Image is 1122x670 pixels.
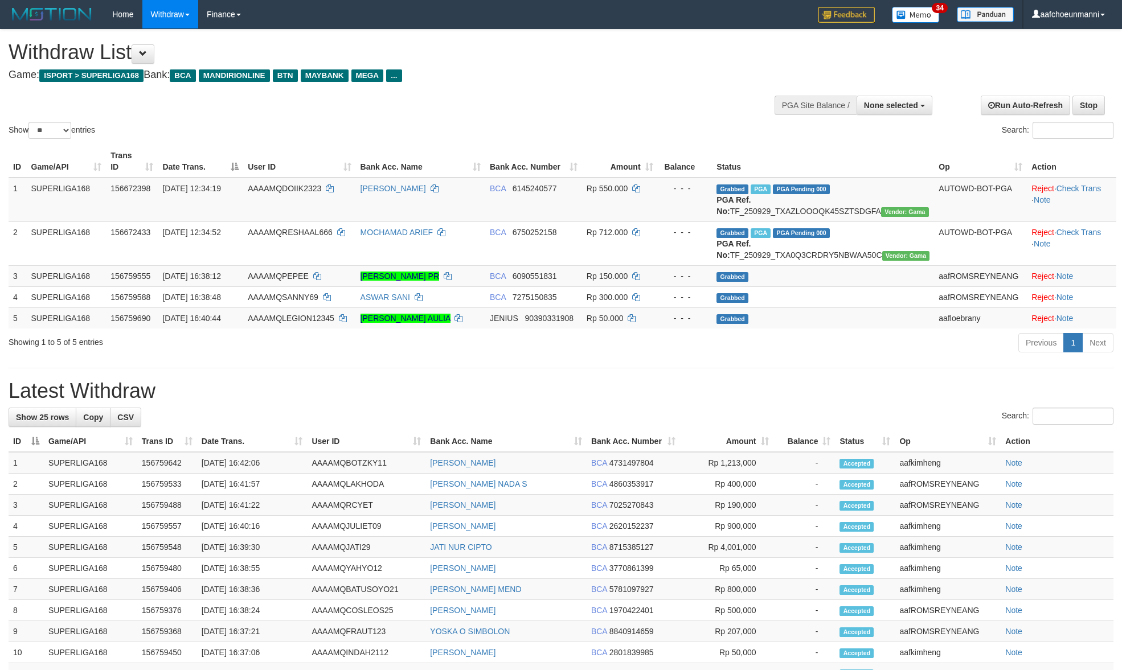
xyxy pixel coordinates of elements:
[1034,195,1051,204] a: Note
[773,516,836,537] td: -
[27,265,107,286] td: SUPERLIGA168
[716,314,748,324] span: Grabbed
[773,600,836,621] td: -
[840,459,874,468] span: Accepted
[1057,293,1074,302] a: Note
[1031,228,1054,237] a: Reject
[680,579,773,600] td: Rp 800,000
[137,516,197,537] td: 156759557
[430,458,496,467] a: [PERSON_NAME]
[773,621,836,642] td: -
[197,452,308,474] td: [DATE] 16:42:06
[197,642,308,663] td: [DATE] 16:37:06
[609,648,654,657] span: Copy 2801839985 to clipboard
[773,579,836,600] td: -
[881,207,929,217] span: Vendor URL: https://trx31.1velocity.biz
[307,600,425,621] td: AAAAMQCOSLEOS25
[1034,239,1051,248] a: Note
[356,145,485,178] th: Bank Acc. Name: activate to sort column ascending
[934,265,1027,286] td: aafROMSREYNEANG
[386,69,402,82] span: ...
[587,314,624,323] span: Rp 50.000
[716,184,748,194] span: Grabbed
[248,314,334,323] span: AAAAMQLEGION12345
[430,585,521,594] a: [PERSON_NAME] MEND
[361,184,426,193] a: [PERSON_NAME]
[9,69,736,81] h4: Game: Bank:
[773,474,836,495] td: -
[840,522,874,532] span: Accepted
[162,314,220,323] span: [DATE] 16:40:44
[9,452,44,474] td: 1
[587,228,628,237] span: Rp 712.000
[840,585,874,595] span: Accepted
[9,307,27,328] td: 5
[591,564,607,573] span: BCA
[662,183,708,194] div: - - -
[857,96,932,115] button: None selected
[658,145,712,178] th: Balance
[430,627,510,636] a: YOSKA O SIMBOLON
[44,600,137,621] td: SUPERLIGA168
[1018,333,1064,352] a: Previous
[609,627,654,636] span: Copy 8840914659 to clipboard
[1057,228,1101,237] a: Check Trans
[137,495,197,516] td: 156759488
[513,293,557,302] span: Copy 7275150835 to clipboard
[137,537,197,558] td: 156759548
[9,516,44,537] td: 4
[587,293,628,302] span: Rp 300.000
[895,516,1001,537] td: aafkimheng
[137,431,197,452] th: Trans ID: activate to sort column ascending
[1027,178,1116,222] td: · ·
[248,184,321,193] span: AAAAMQDOIIK2323
[1031,314,1054,323] a: Reject
[1027,145,1116,178] th: Action
[9,332,459,348] div: Showing 1 to 5 of 5 entries
[162,293,220,302] span: [DATE] 16:38:48
[44,474,137,495] td: SUPERLIGA168
[680,431,773,452] th: Amount: activate to sort column ascending
[1033,122,1113,139] input: Search:
[587,272,628,281] span: Rp 150.000
[591,585,607,594] span: BCA
[197,431,308,452] th: Date Trans.: activate to sort column ascending
[430,542,492,552] a: JATI NUR CIPTO
[110,408,141,427] a: CSV
[430,606,496,615] a: [PERSON_NAME]
[712,221,934,265] td: TF_250929_TXA0Q3CRDRY5NBWAA50C
[591,627,607,636] span: BCA
[587,184,628,193] span: Rp 550.000
[9,221,27,265] td: 2
[840,564,874,574] span: Accepted
[892,7,940,23] img: Button%20Memo.svg
[110,293,150,302] span: 156759588
[39,69,144,82] span: ISPORT > SUPERLIGA168
[1027,265,1116,286] td: ·
[1027,307,1116,328] td: ·
[307,558,425,579] td: AAAAMQYAHYO12
[609,542,654,552] span: Copy 8715385127 to clipboard
[1063,333,1083,352] a: 1
[934,307,1027,328] td: aafloebrany
[662,291,708,303] div: - - -
[1027,286,1116,307] td: ·
[197,516,308,537] td: [DATE] 16:40:16
[76,408,110,427] a: Copy
[9,495,44,516] td: 3
[27,221,107,265] td: SUPERLIGA168
[197,579,308,600] td: [DATE] 16:38:36
[895,474,1001,495] td: aafROMSREYNEANG
[680,474,773,495] td: Rp 400,000
[818,7,875,23] img: Feedback.jpg
[248,228,333,237] span: AAAAMQRESHAAL666
[513,184,557,193] span: Copy 6145240577 to clipboard
[307,579,425,600] td: AAAAMQBATUSOYO21
[1031,293,1054,302] a: Reject
[361,293,410,302] a: ASWAR SANI
[934,178,1027,222] td: AUTOWD-BOT-PGA
[9,579,44,600] td: 7
[307,516,425,537] td: AAAAMQJULIET09
[28,122,71,139] select: Showentries
[1005,542,1022,552] a: Note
